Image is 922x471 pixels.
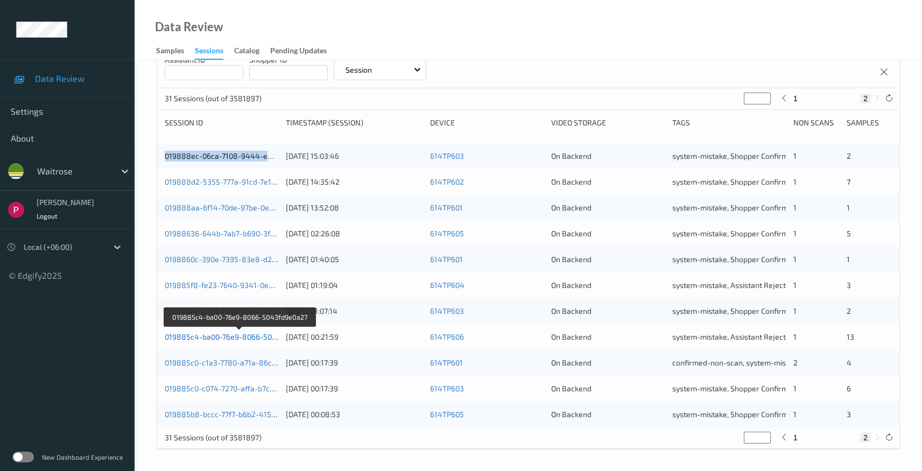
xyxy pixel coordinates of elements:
[286,306,422,317] div: [DATE] 01:07:14
[551,409,665,420] div: On Backend
[270,44,337,59] a: Pending Updates
[551,117,665,128] div: Video Storage
[156,44,195,59] a: Samples
[847,177,850,186] span: 7
[860,433,871,442] button: 2
[430,203,463,212] a: 614TP601
[847,358,851,367] span: 4
[430,384,464,393] a: 614TP603
[672,280,854,290] span: system-mistake, Assistant Rejected, Unusual-Activity
[165,229,313,238] a: 01988636-644b-7ab7-b690-3fbee641b360
[286,409,422,420] div: [DATE] 00:08:53
[165,432,262,443] p: 31 Sessions (out of 3581897)
[286,228,422,239] div: [DATE] 02:26:08
[430,306,464,315] a: 614TP603
[551,332,665,342] div: On Backend
[847,384,851,393] span: 6
[155,22,223,32] div: Data Review
[165,203,312,212] a: 019888aa-6f14-70de-97be-0ea7a9490ded
[195,45,223,60] div: Sessions
[847,203,850,212] span: 1
[165,93,262,104] p: 31 Sessions (out of 3581897)
[430,410,464,419] a: 614TP605
[286,117,422,128] div: Timestamp (Session)
[793,255,797,264] span: 1
[286,383,422,394] div: [DATE] 00:17:39
[165,280,309,290] a: 019885f8-fe23-7640-9341-0ebfda045136
[165,306,313,315] a: 019885ee-27c3-7946-b6e4-1bd5ec4936e7
[165,384,310,393] a: 019885c0-c074-7270-affa-b7ca234558a8
[672,410,856,419] span: system-mistake, Shopper Confirmed, Unusual-Activity
[672,332,916,341] span: system-mistake, Assistant Rejected, Unusual-Activity, Picklist item alert
[165,358,307,367] a: 019885c0-c1a3-7780-a71a-86cec5f3f586
[793,203,797,212] span: 1
[672,151,918,160] span: system-mistake, Shopper Confirmed, Unusual-Activity, Picklist item alert
[793,117,839,128] div: Non Scans
[286,254,422,265] div: [DATE] 01:40:05
[286,332,422,342] div: [DATE] 00:21:59
[551,254,665,265] div: On Backend
[793,384,797,393] span: 1
[847,306,851,315] span: 2
[790,94,801,103] button: 1
[430,358,463,367] a: 614TP601
[847,229,851,238] span: 5
[672,229,856,238] span: system-mistake, Shopper Confirmed, Unusual-Activity
[165,117,278,128] div: Session ID
[551,151,665,161] div: On Backend
[793,280,797,290] span: 1
[286,151,422,161] div: [DATE] 15:03:46
[195,44,234,60] a: Sessions
[790,433,801,442] button: 1
[430,229,464,238] a: 614TP605
[156,45,184,59] div: Samples
[847,280,851,290] span: 3
[793,151,797,160] span: 1
[793,229,797,238] span: 1
[430,177,464,186] a: 614TP602
[860,94,871,103] button: 2
[286,280,422,291] div: [DATE] 01:19:04
[430,332,464,341] a: 614TP606
[430,255,463,264] a: 614TP601
[165,255,310,264] a: 0198860c-390e-7395-83e8-d2ae24037fff
[286,177,422,187] div: [DATE] 14:35:42
[793,358,798,367] span: 2
[793,306,797,315] span: 1
[847,117,892,128] div: Samples
[551,306,665,317] div: On Backend
[793,177,797,186] span: 1
[234,44,270,59] a: Catalog
[551,202,665,213] div: On Backend
[672,384,856,393] span: system-mistake, Shopper Confirmed, Unusual-Activity
[165,410,309,419] a: 019885b8-bccc-77f7-b6b2-415e0cc8cd60
[793,410,797,419] span: 1
[551,228,665,239] div: On Backend
[847,332,854,341] span: 13
[165,177,309,186] a: 019888d2-5355-777a-91cd-7e1871bac2b4
[551,357,665,368] div: On Backend
[165,332,313,341] a: 019885c4-ba00-76e9-8066-5043fd9e0a27
[286,357,422,368] div: [DATE] 00:17:39
[342,65,376,75] p: Session
[430,151,464,160] a: 614TP603
[165,151,315,160] a: 019888ec-06ca-7108-9444-e898aa7d4c3c
[551,280,665,291] div: On Backend
[672,203,918,212] span: system-mistake, Shopper Confirmed, Unusual-Activity, Picklist item alert
[672,306,856,315] span: system-mistake, Shopper Confirmed, Unusual-Activity
[430,280,464,290] a: 614TP604
[672,255,856,264] span: system-mistake, Shopper Confirmed, Unusual-Activity
[847,410,851,419] span: 3
[234,45,259,59] div: Catalog
[286,202,422,213] div: [DATE] 13:52:08
[672,117,786,128] div: Tags
[551,177,665,187] div: On Backend
[430,117,544,128] div: Device
[551,383,665,394] div: On Backend
[847,151,851,160] span: 2
[793,332,797,341] span: 1
[847,255,850,264] span: 1
[270,45,327,59] div: Pending Updates
[672,177,918,186] span: system-mistake, Shopper Confirmed, Unusual-Activity, Picklist item alert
